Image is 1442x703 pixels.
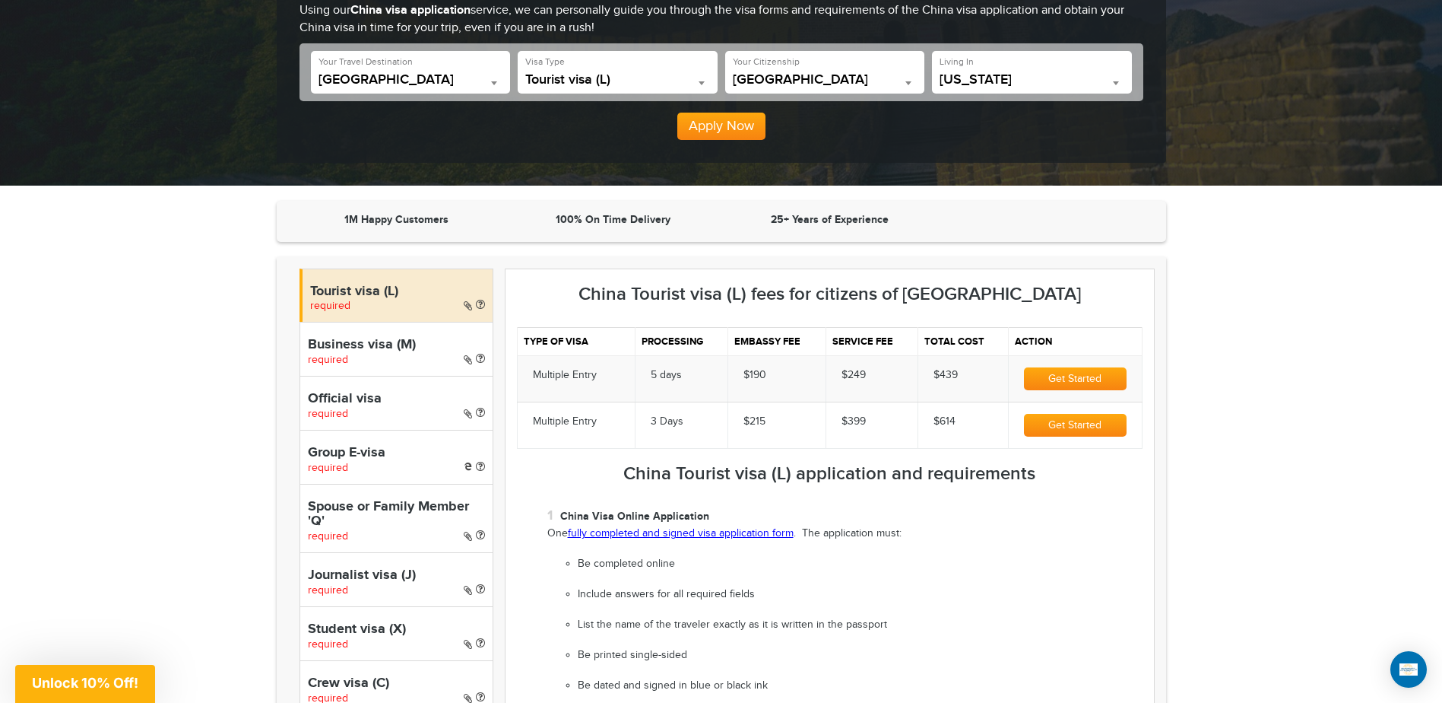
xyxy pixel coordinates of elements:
button: Apply Now [677,113,765,140]
span: United States [733,72,917,87]
li: Be dated and signed in blue or black ink [578,679,1143,694]
span: required [308,530,348,542]
span: China [319,72,503,87]
div: Open Intercom Messenger [1390,651,1427,688]
label: Visa Type [525,56,565,68]
p: Using our service, we can personally guide you through the visa forms and requirements of the Chi... [299,2,1143,37]
a: Get Started [1024,419,1126,431]
h3: China Tourist visa (L) application and requirements [517,464,1143,484]
th: Total cost [917,327,1008,355]
h4: Student visa (X) [308,622,485,638]
li: Include answers for all required fields [578,587,1143,603]
span: $439 [933,369,958,381]
strong: 100% On Time Delivery [556,213,670,226]
h4: Crew visa (C) [308,676,485,692]
div: Unlock 10% Off! [15,665,155,703]
h4: Tourist visa (L) [310,285,485,300]
th: Type of visa [517,327,635,355]
span: $614 [933,415,956,428]
p: One . The application must: [547,526,1143,542]
span: $215 [743,415,765,428]
strong: China visa application [350,3,471,17]
span: $249 [841,369,866,381]
span: Washington [940,72,1124,94]
span: United States [733,72,917,94]
span: Multiple Entry [533,369,597,381]
th: Action [1009,327,1142,355]
span: Tourist visa (L) [525,72,710,94]
span: $190 [743,369,766,381]
label: Your Travel Destination [319,56,413,68]
span: 3 Days [651,415,683,428]
h4: Spouse or Family Member 'Q' [308,500,485,530]
a: fully completed and signed visa application form [568,527,794,539]
span: required [308,584,348,596]
th: Embassy fee [727,327,826,355]
button: Get Started [1024,414,1126,437]
a: Get Started [1024,373,1126,385]
li: Be completed online [578,557,1143,572]
span: $399 [841,415,866,428]
label: Your Citizenship [733,56,800,68]
th: Processing [635,327,727,355]
span: China [319,72,503,94]
span: Multiple Entry [533,415,597,428]
span: required [308,462,348,474]
h4: Official visa [308,392,485,407]
iframe: Customer reviews powered by Trustpilot [942,212,1151,231]
th: Service fee [826,327,918,355]
li: Be printed single-sided [578,648,1143,663]
strong: 1M Happy Customers [344,213,448,226]
h3: China Tourist visa (L) fees for citizens of [GEOGRAPHIC_DATA] [517,285,1143,304]
h4: Journalist visa (J) [308,568,485,584]
span: Tourist visa (L) [525,72,710,87]
h4: Group E-visa [308,446,485,461]
span: Unlock 10% Off! [32,675,138,691]
label: Living In [940,56,974,68]
span: 5 days [651,369,682,381]
span: required [308,354,348,366]
span: Washington [940,72,1124,87]
h4: Business visa (M) [308,338,485,353]
li: List the name of the traveler exactly as it is written in the passport [578,618,1143,633]
span: required [308,408,348,420]
button: Get Started [1024,367,1126,390]
strong: 25+ Years of Experience [771,213,889,226]
strong: China Visa Online Application [560,510,709,523]
span: required [308,638,348,651]
span: required [310,300,350,312]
